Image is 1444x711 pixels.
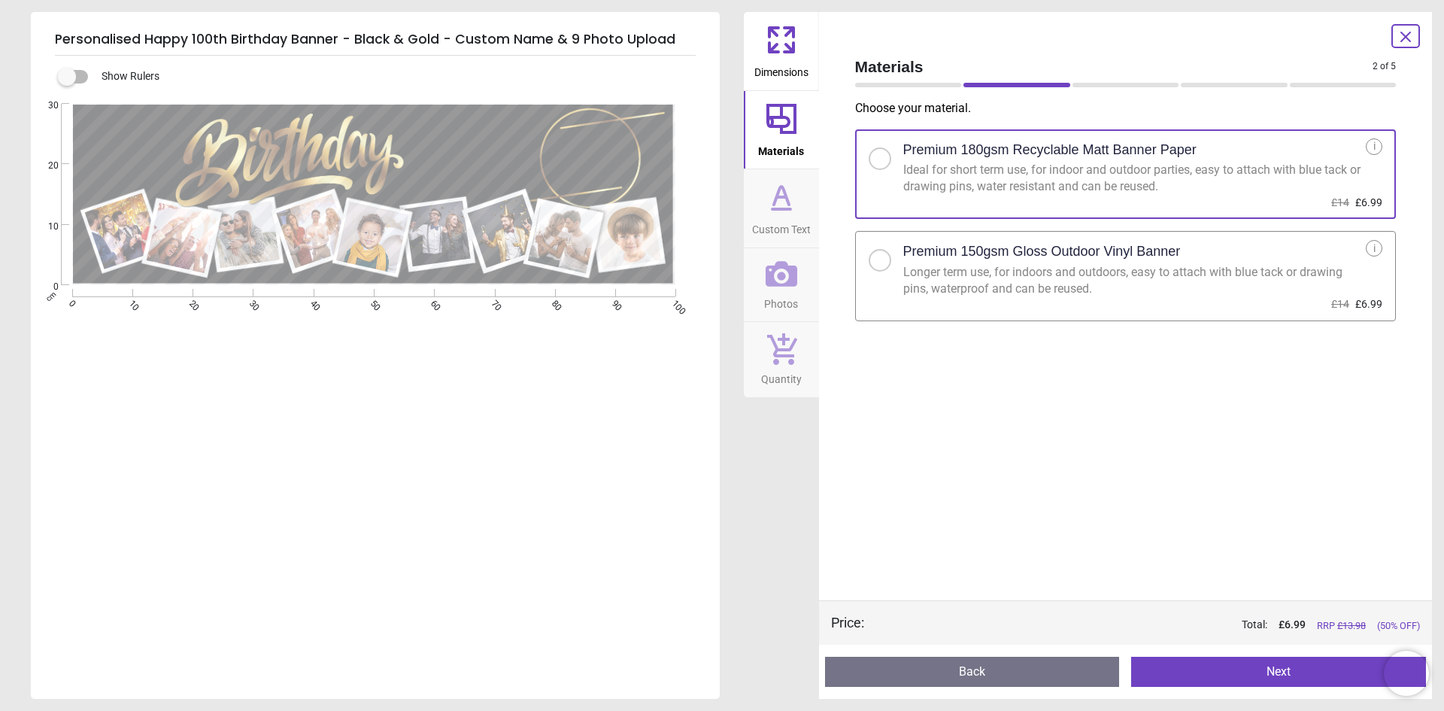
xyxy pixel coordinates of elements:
span: Materials [855,56,1373,77]
span: Dimensions [754,58,808,81]
h2: Premium 180gsm Recyclable Matt Banner Paper [903,141,1197,160]
span: £6.99 [1355,298,1382,310]
span: £6.99 [1355,196,1382,208]
button: Next [1131,657,1426,687]
span: £ [1279,618,1306,633]
div: Show Rulers [67,68,720,86]
span: Quantity [761,365,802,387]
button: Back [825,657,1120,687]
span: Photos [764,290,798,312]
button: Materials [744,91,819,169]
span: 10 [30,220,59,233]
iframe: Brevo live chat [1384,651,1429,696]
div: Price : [831,613,864,632]
span: RRP [1317,619,1366,633]
span: 6.99 [1285,618,1306,630]
button: Custom Text [744,169,819,248]
div: i [1366,138,1382,155]
span: Custom Text [752,215,811,238]
span: 0 [30,281,59,293]
span: £14 [1331,298,1349,310]
button: Photos [744,248,819,322]
button: Dimensions [744,12,819,90]
h5: Personalised Happy 100th Birthday Banner - Black & Gold - Custom Name & 9 Photo Upload [55,24,696,56]
div: Longer term use, for indoors and outdoors, easy to attach with blue tack or drawing pins, waterpr... [903,264,1367,298]
span: 20 [30,160,59,172]
span: £14 [1331,196,1349,208]
span: 30 [30,99,59,112]
div: Ideal for short term use, for indoor and outdoor parties, easy to attach with blue tack or drawin... [903,162,1367,196]
div: Total: [887,618,1421,633]
span: 2 of 5 [1373,60,1396,73]
h2: Premium 150gsm Gloss Outdoor Vinyl Banner [903,242,1181,261]
span: £ 13.98 [1337,620,1366,631]
div: i [1366,240,1382,257]
button: Quantity [744,322,819,397]
p: Choose your material . [855,100,1409,117]
span: (50% OFF) [1377,619,1420,633]
span: Materials [758,137,804,160]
